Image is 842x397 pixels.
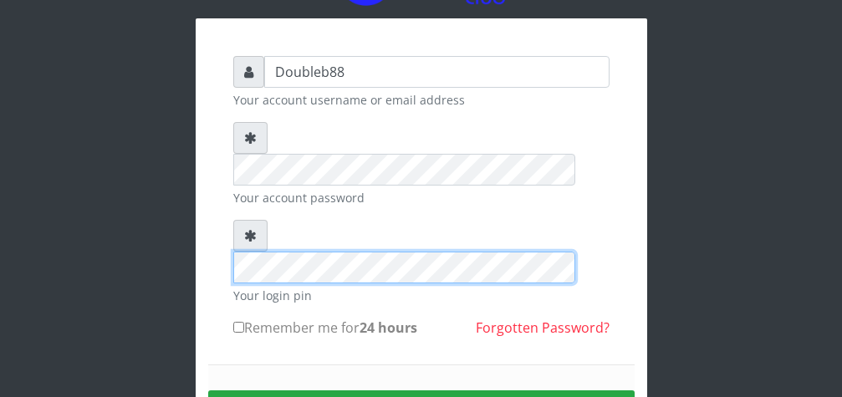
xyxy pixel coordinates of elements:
[233,91,610,109] small: Your account username or email address
[233,189,610,206] small: Your account password
[233,287,610,304] small: Your login pin
[264,56,610,88] input: Username or email address
[476,318,610,337] a: Forgotten Password?
[360,318,417,337] b: 24 hours
[233,318,417,338] label: Remember me for
[233,322,244,333] input: Remember me for24 hours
